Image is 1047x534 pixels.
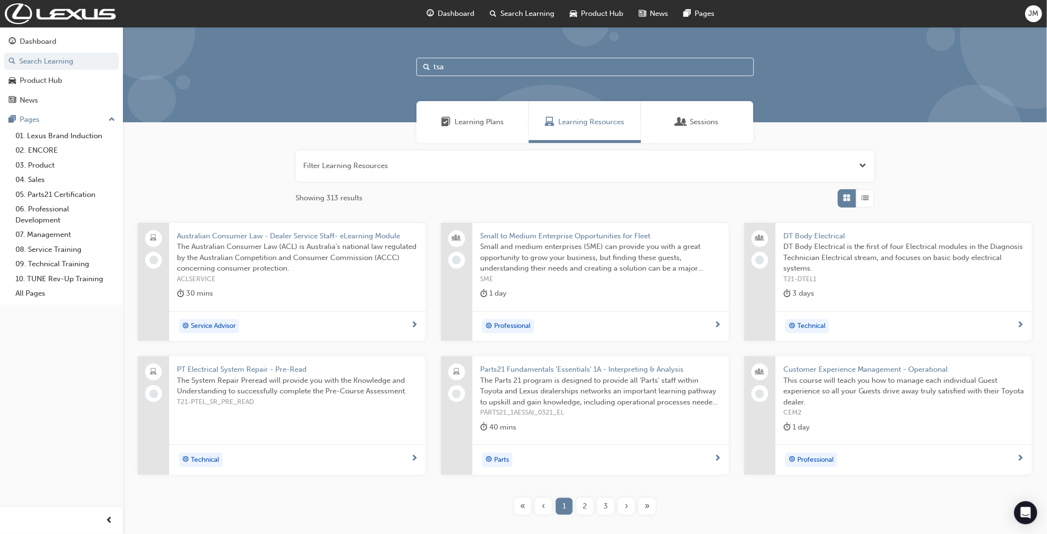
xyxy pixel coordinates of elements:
[843,193,850,204] span: Grid
[542,501,545,512] span: ‹
[419,4,482,24] a: guage-iconDashboard
[182,454,189,466] span: target-icon
[12,143,119,158] a: 02. ENCORE
[453,232,460,245] span: people-icon
[4,52,119,70] a: Search Learning
[12,242,119,257] a: 08. Service Training
[756,366,763,378] span: people-icon
[684,8,691,20] span: pages-icon
[490,8,497,20] span: search-icon
[676,4,722,24] a: pages-iconPages
[797,321,826,332] span: Technical
[783,407,1024,418] span: CEM2
[744,223,1032,341] a: DT Body ElectricalDT Body Electrical is the first of four Electrical modules in the Diagnosis Tec...
[625,501,628,512] span: ›
[695,8,714,19] span: Pages
[177,397,418,408] span: T21-PTEL_SR_PRE_READ
[12,257,119,272] a: 09. Technical Training
[191,455,219,466] span: Technical
[441,356,729,475] a: Parts21 Fundamentals 'Essentials' 1A - Interpreting & AnalysisThe Parts 21 program is designed to...
[427,8,434,20] span: guage-icon
[9,57,15,66] span: search-icon
[783,274,1024,285] span: T21-DTEL1
[20,95,38,106] div: News
[182,320,189,333] span: target-icon
[520,501,525,512] span: «
[177,241,418,274] span: The Australian Consumer Law (ACL) is Australia's national law regulated by the Australian Competi...
[480,287,507,300] div: 1 day
[9,38,16,46] span: guage-icon
[12,158,119,173] a: 03. Product
[191,321,236,332] span: Service Advisor
[108,114,115,126] span: up-icon
[20,114,40,125] div: Pages
[1014,501,1037,524] div: Open Intercom Messenger
[631,4,676,24] a: news-iconNews
[690,117,718,128] span: Sessions
[20,75,62,86] div: Product Hub
[1025,5,1042,22] button: JM
[9,116,16,124] span: pages-icon
[177,364,418,375] span: PT Electrical System Repair - Pre-Read
[441,117,451,128] span: Learning Plans
[570,8,577,20] span: car-icon
[581,8,623,19] span: Product Hub
[644,501,650,512] span: »
[12,172,119,187] a: 04. Sales
[20,36,56,47] div: Dashboard
[650,8,668,19] span: News
[424,62,430,73] span: Search
[480,421,487,433] span: duration-icon
[150,232,157,245] span: laptop-icon
[4,91,119,109] a: News
[783,287,791,300] span: duration-icon
[480,274,721,285] span: SME
[416,101,529,143] a: Learning PlansLearning Plans
[138,356,426,475] a: PT Electrical System Repair - Pre-ReadThe System Repair Preread will provide you with the Knowled...
[441,223,729,341] a: Small to Medium Enterprise Opportunities for FleetSmall and medium enterprises (SME) can provide ...
[480,287,487,300] span: duration-icon
[575,498,595,515] button: Page 2
[533,498,554,515] button: Previous page
[12,187,119,202] a: 05. Parts21 Certification
[755,256,764,264] span: learningRecordVerb_NONE-icon
[4,111,119,129] button: Pages
[480,407,721,418] span: PARTS21_1AESSAI_0321_EL
[5,3,116,24] img: Trak
[756,232,763,245] span: people-icon
[411,321,418,330] span: next-icon
[744,356,1032,475] a: Customer Experience Management - OperationalThis course will teach you how to manage each individ...
[595,498,616,515] button: Page 3
[480,421,516,433] div: 40 mins
[783,241,1024,274] span: DT Body Electrical is the first of four Electrical modules in the Diagnosis Technician Electrical...
[859,160,867,171] button: Open the filter
[452,256,461,264] span: learningRecordVerb_NONE-icon
[604,501,608,512] span: 3
[12,202,119,227] a: 06. Professional Development
[797,455,834,466] span: Professional
[583,501,587,512] span: 2
[861,193,869,204] span: List
[106,515,113,527] span: prev-icon
[783,421,810,433] div: 1 day
[562,4,631,24] a: car-iconProduct Hub
[641,101,753,143] a: SessionsSessions
[177,287,184,300] span: duration-icon
[12,227,119,242] a: 07. Management
[714,321,721,330] span: next-icon
[529,101,641,143] a: Learning ResourcesLearning Resources
[482,4,562,24] a: search-iconSearch Learning
[411,455,418,463] span: next-icon
[563,501,566,512] span: 1
[149,390,158,398] span: learningRecordVerb_NONE-icon
[512,498,533,515] button: First page
[783,375,1024,408] span: This course will teach you how to manage each individual Guest experience so all your Guests driv...
[714,455,721,463] span: next-icon
[177,375,418,397] span: The System Repair Preread will provide you with the Knowledge and Understanding to successfully c...
[676,117,686,128] span: Sessions
[177,287,213,300] div: 30 mins
[9,77,16,85] span: car-icon
[1017,321,1024,330] span: next-icon
[12,286,119,301] a: All Pages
